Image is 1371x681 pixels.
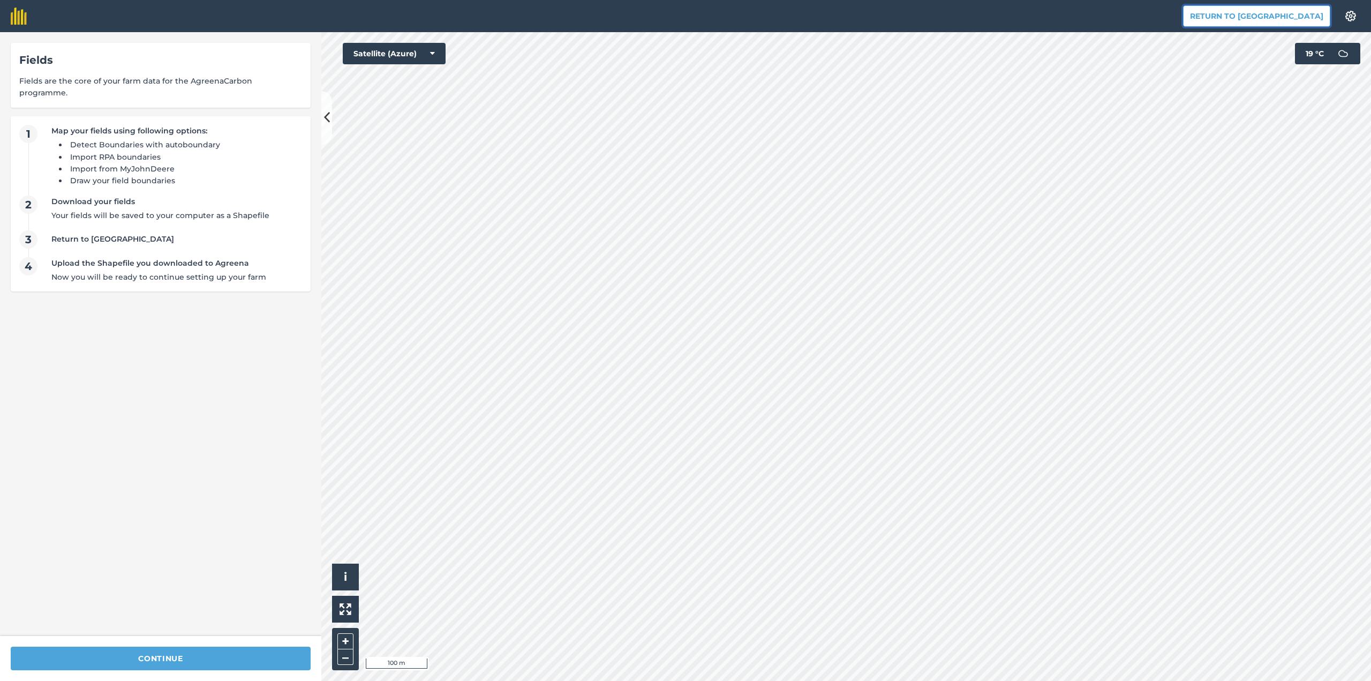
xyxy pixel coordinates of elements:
span: 4 [19,257,37,275]
button: Return to [GEOGRAPHIC_DATA] [1183,5,1330,27]
img: A cog icon [1344,11,1357,21]
div: Fields [19,51,302,69]
div: Download your fields [51,196,297,207]
div: Map your fields using following options: [51,125,297,137]
img: fieldmargin Logo [11,8,27,25]
li: Detect Boundaries with autoboundary [67,139,297,151]
button: 19 °C [1295,43,1360,64]
img: Four arrows, one pointing top left, one top right, one bottom right and the last bottom left [340,603,351,615]
span: i [344,570,347,583]
button: Satellite (Azure) [343,43,446,64]
span: 2 [19,196,37,214]
div: Your fields will be saved to your computer as a Shapefile [51,209,297,221]
li: Import from MyJohnDeere [67,163,297,175]
div: Now you will be ready to continue setting up your farm [51,271,297,283]
li: Import RPA boundaries [67,151,297,163]
img: svg+xml;base64,PD94bWwgdmVyc2lvbj0iMS4wIiBlbmNvZGluZz0idXRmLTgiPz4KPCEtLSBHZW5lcmF0b3I6IEFkb2JlIE... [1332,43,1354,64]
span: Fields are the core of your farm data for the AgreenaCarbon programme. [19,75,302,99]
div: Upload the Shapefile you downloaded to Agreena [51,257,297,269]
span: 3 [19,230,37,249]
span: 1 [19,125,37,143]
button: + [337,633,353,649]
button: continue [11,647,311,670]
div: Return to [GEOGRAPHIC_DATA] [51,233,297,245]
button: – [337,649,353,665]
span: 19 ° C [1306,43,1324,64]
li: Draw your field boundaries [67,175,297,186]
button: i [332,564,359,590]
